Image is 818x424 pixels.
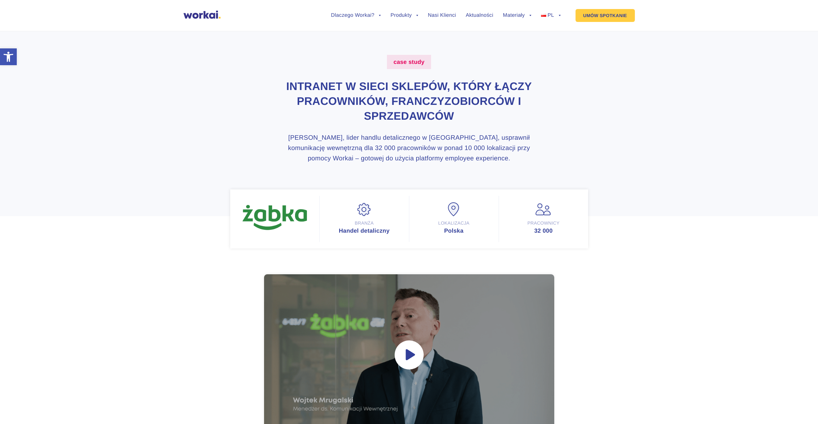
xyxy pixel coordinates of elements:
h3: [PERSON_NAME], lider handlu detalicznego w [GEOGRAPHIC_DATA], usprawnił komunikację wewnętrzną dl... [284,133,534,164]
a: Produkty [390,13,418,18]
a: UMÓW SPOTKANIE [576,9,635,22]
span: PL [547,13,554,18]
div: 32 000 [506,228,582,234]
div: Lokalizacja [416,220,492,226]
div: Pracownicy [506,220,582,226]
a: PL [541,13,561,18]
img: Branża [356,202,372,217]
div: Branża [326,220,402,226]
a: Nasi Klienci [428,13,456,18]
h1: Intranet w sieci sklepów, który łączy pracowników, franczyzobiorców i sprzedawców [284,79,534,124]
div: Polska [416,228,492,234]
img: Pracownicy [536,202,552,217]
a: Dlaczego Workai? [331,13,381,18]
a: Materiały [503,13,531,18]
img: Lokalizacja [446,202,462,217]
div: Handel detaliczny [326,228,402,234]
a: Aktualności [466,13,493,18]
label: case study [387,55,431,69]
